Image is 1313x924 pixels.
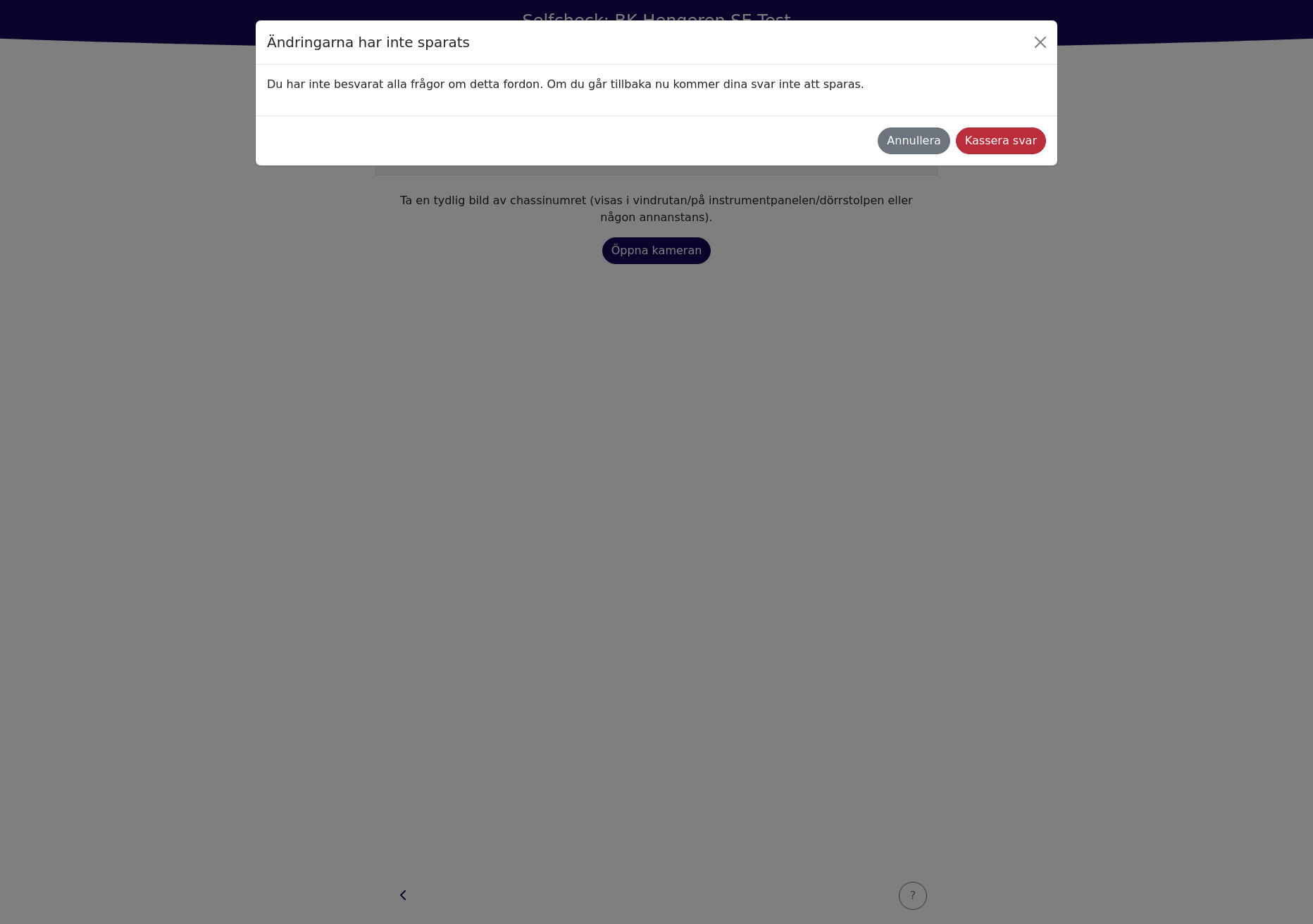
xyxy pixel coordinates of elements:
div: Kassera svar [965,132,1037,149]
p: Du har inte besvarat alla frågor om detta fordon. Om du går tillbaka nu kommer dina svar inte att... [267,76,1046,93]
button: Close [1029,31,1052,54]
h5: Ändringarna har inte sparats [267,32,470,53]
div: Annullera [887,132,940,149]
button: Annullera [878,127,950,154]
button: Kassera svar [956,127,1046,154]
